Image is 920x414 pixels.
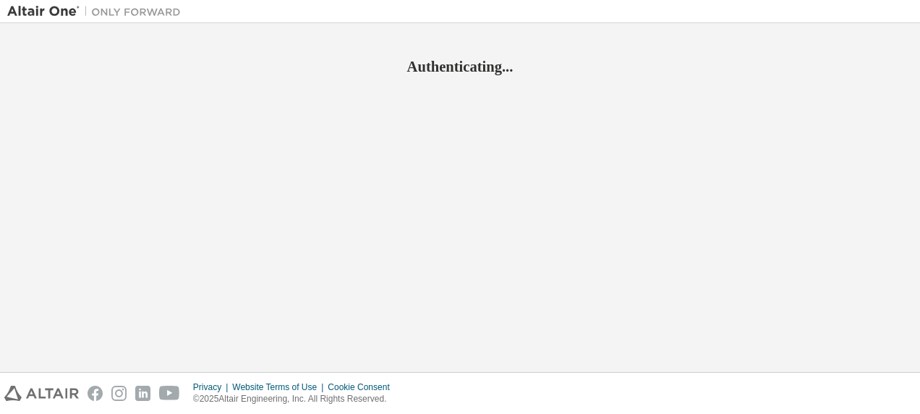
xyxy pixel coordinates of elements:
div: Website Terms of Use [232,381,328,393]
div: Privacy [193,381,232,393]
div: Cookie Consent [328,381,398,393]
img: youtube.svg [159,386,180,401]
p: © 2025 Altair Engineering, Inc. All Rights Reserved. [193,393,399,405]
img: facebook.svg [88,386,103,401]
img: linkedin.svg [135,386,150,401]
img: altair_logo.svg [4,386,79,401]
img: instagram.svg [111,386,127,401]
h2: Authenticating... [7,57,913,76]
img: Altair One [7,4,188,19]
